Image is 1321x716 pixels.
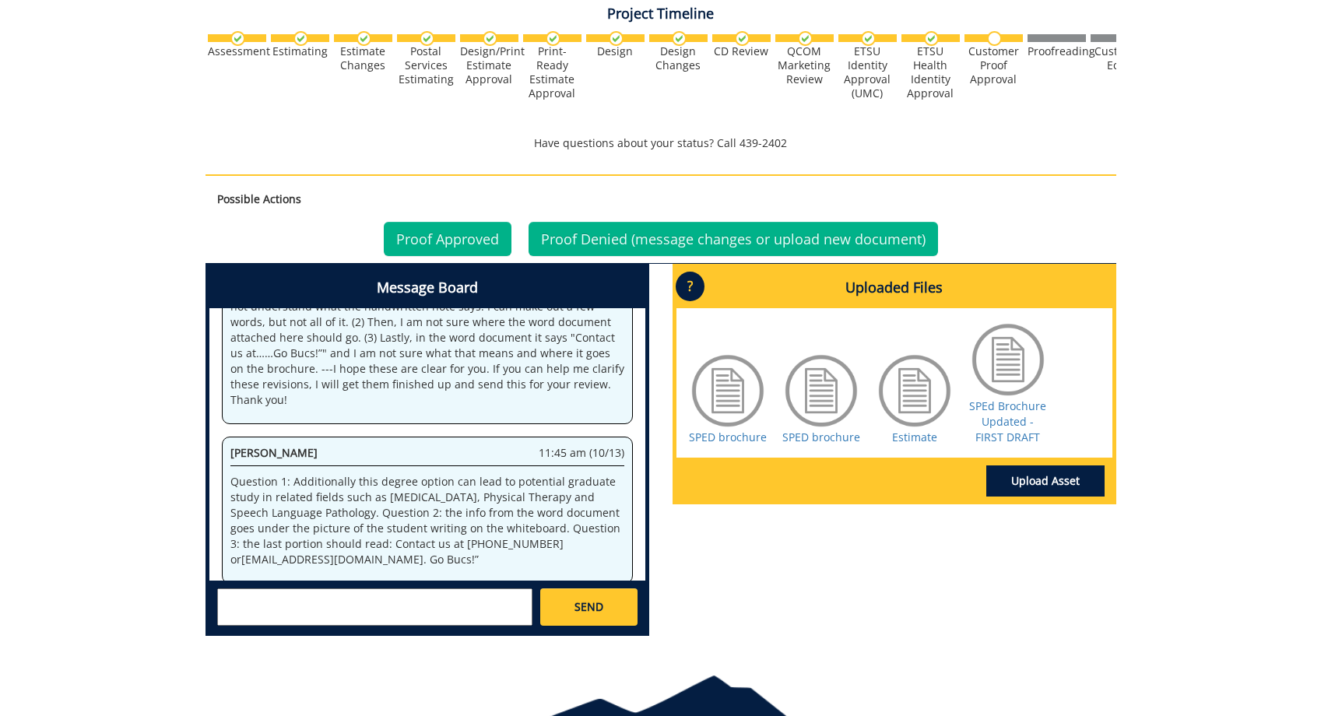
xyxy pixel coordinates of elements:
[397,44,455,86] div: Postal Services Estimating
[924,31,939,46] img: checkmark
[676,268,1112,308] h4: Uploaded Files
[1091,44,1149,72] div: Customer Edits
[384,222,511,256] a: Proof Approved
[861,31,876,46] img: checkmark
[964,44,1023,86] div: Customer Proof Approval
[357,31,371,46] img: checkmark
[334,44,392,72] div: Estimate Changes
[420,31,434,46] img: checkmark
[206,135,1116,151] p: Have questions about your status? Call 439-2402
[206,6,1116,22] h4: Project Timeline
[1028,44,1086,58] div: Proofreading
[523,44,581,100] div: Print-Ready Estimate Approval
[546,31,560,46] img: checkmark
[483,31,497,46] img: checkmark
[987,31,1002,46] img: no
[271,44,329,58] div: Estimating
[609,31,624,46] img: checkmark
[676,272,704,301] p: ?
[969,398,1046,444] a: SPEd Brochure Updated - FIRST DRAFT
[892,430,937,444] a: Estimate
[901,44,960,100] div: ETSU Health Identity Approval
[460,44,518,86] div: Design/Print Estimate Approval
[293,31,308,46] img: checkmark
[230,445,318,460] span: [PERSON_NAME]
[649,44,708,72] div: Design Changes
[574,599,603,615] span: SEND
[586,44,645,58] div: Design
[986,465,1105,497] a: Upload Asset
[798,31,813,46] img: checkmark
[672,31,687,46] img: checkmark
[217,588,532,626] textarea: messageToSend
[838,44,897,100] div: ETSU Identity Approval (UMC)
[529,222,938,256] a: Proof Denied (message changes or upload new document)
[217,191,301,206] strong: Possible Actions
[209,268,645,308] h4: Message Board
[230,31,245,46] img: checkmark
[782,430,860,444] a: SPED brochure
[230,252,624,408] p: @ [PERSON_NAME][EMAIL_ADDRESS][DOMAIN_NAME] Hello! I am working on the revisions to the brochure ...
[712,44,771,58] div: CD Review
[230,474,624,567] p: Question 1: Additionally this degree option can lead to potential graduate study in related field...
[208,44,266,58] div: Assessment
[689,430,767,444] a: SPED brochure
[775,44,834,86] div: QCOM Marketing Review
[735,31,750,46] img: checkmark
[540,588,637,626] a: SEND
[539,445,624,461] span: 11:45 am (10/13)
